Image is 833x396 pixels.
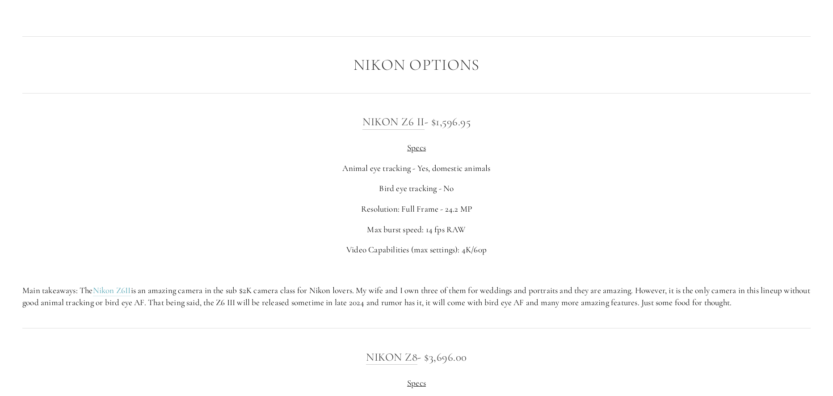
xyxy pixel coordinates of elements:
[407,378,426,388] span: Specs
[22,224,811,236] p: Max burst speed: 14 fps RAW
[22,348,811,366] h3: - $3,696.00
[93,285,131,296] a: Nikon Z6II
[22,244,811,256] p: Video Capabilities (max settings): 4K/60p
[22,113,811,131] h3: - $1,596.95
[22,285,811,308] p: Main takeaways: The is an amazing camera in the sub $2K camera class for Nikon lovers. My wife an...
[22,162,811,175] p: Animal eye tracking - Yes, domestic animals
[22,183,811,195] p: Bird eye tracking - No
[407,142,426,153] span: Specs
[22,203,811,215] p: Resolution: Full Frame - 24.2 MP
[366,350,417,365] a: Nikon Z8
[22,56,811,74] h2: Nikon Options
[362,115,425,129] a: Nikon Z6 II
